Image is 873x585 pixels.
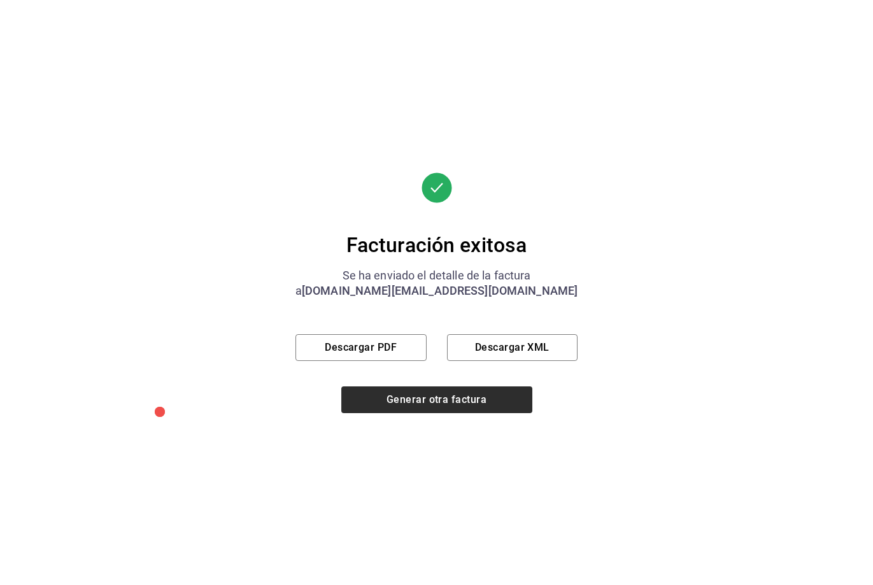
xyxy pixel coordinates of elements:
[447,334,578,361] button: Descargar XML
[295,268,578,283] div: Se ha enviado el detalle de la factura
[295,334,427,361] button: Descargar PDF
[295,232,578,258] div: Facturación exitosa
[341,386,532,413] button: Generar otra factura
[295,283,578,299] div: a
[302,284,578,297] span: [DOMAIN_NAME][EMAIL_ADDRESS][DOMAIN_NAME]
